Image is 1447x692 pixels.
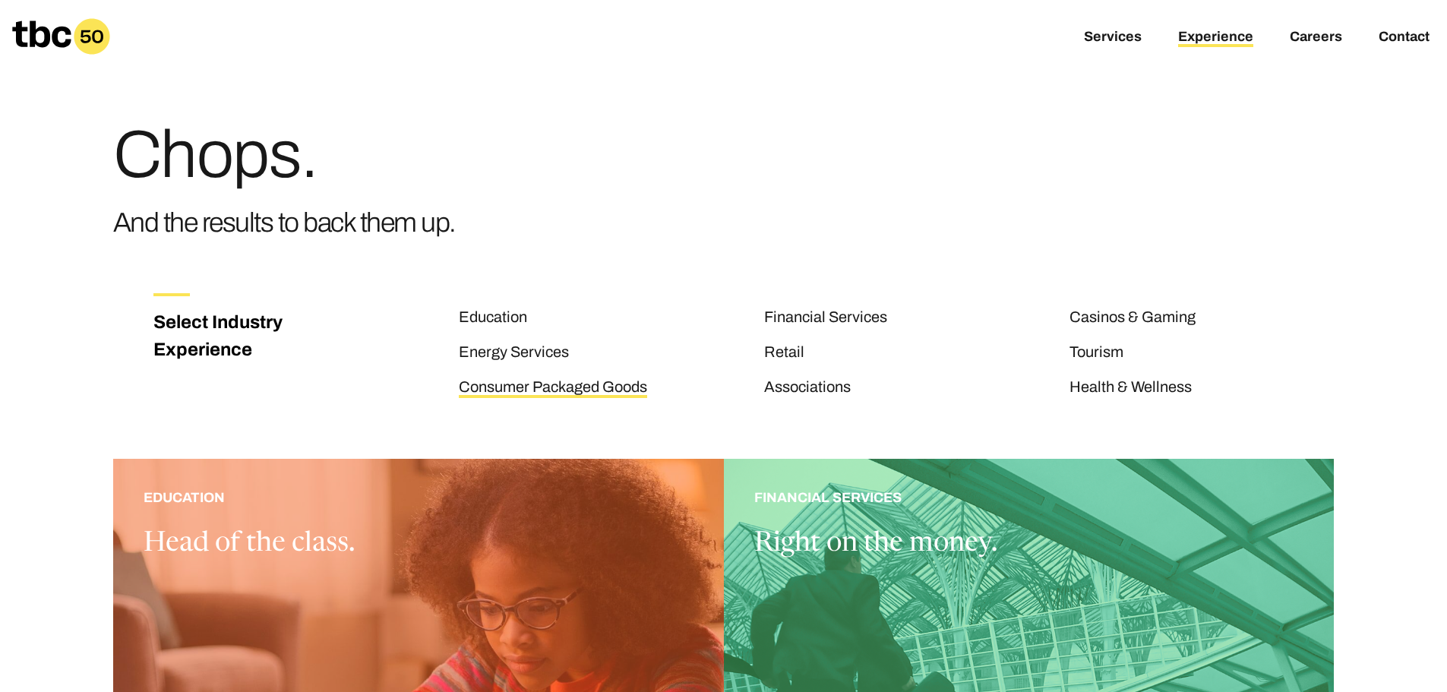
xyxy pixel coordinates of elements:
a: Health & Wellness [1069,378,1192,398]
h3: Select Industry Experience [153,308,299,363]
h3: And the results to back them up. [113,201,456,245]
a: Energy Services [459,343,569,363]
a: Retail [764,343,804,363]
a: Experience [1178,29,1253,47]
a: Education [459,308,527,328]
a: Services [1084,29,1142,47]
a: Consumer Packaged Goods [459,378,647,398]
h1: Chops. [113,122,456,188]
a: Casinos & Gaming [1069,308,1196,328]
a: Financial Services [764,308,887,328]
a: Associations [764,378,851,398]
a: Homepage [12,18,110,55]
a: Careers [1290,29,1342,47]
a: Tourism [1069,343,1123,363]
a: Contact [1379,29,1430,47]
